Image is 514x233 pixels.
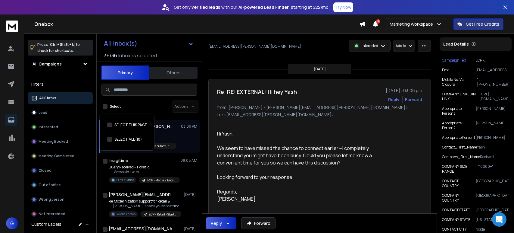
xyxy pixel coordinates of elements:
[28,208,93,220] button: Not Interested
[217,181,393,195] div: Regards,
[174,4,329,10] p: Get only with our starting at $22/mo
[28,107,93,119] button: Lead
[388,97,400,103] button: Reply
[386,88,422,94] p: [DATE] : 03:06 pm
[28,164,93,177] button: Closed
[39,168,51,173] p: Closed
[39,125,58,129] p: Interested
[211,220,222,226] div: Reply
[492,212,506,227] div: Open Intercom Messenger
[475,208,509,212] p: [GEOGRAPHIC_DATA]
[109,226,175,232] h1: [EMAIL_ADDRESS][DOMAIN_NAME]
[192,4,220,10] strong: verified leads
[110,104,121,109] label: Select
[442,77,477,87] p: Mobile No. Via Clodura
[442,58,459,63] p: Campaign
[443,41,469,47] p: Lead Details
[180,158,197,163] p: 09:08 AM
[442,208,470,212] p: CONTACT STATE
[28,121,93,133] button: Interested
[39,139,68,144] p: Meeting Booked
[39,183,61,187] p: Out of office
[466,21,499,27] p: Get Free Credits
[117,212,136,216] p: Wrong Person
[217,137,393,166] div: We seem to have missed the chance to connect earlier—I completely understand you might have been ...
[39,110,47,115] p: Lead
[109,192,175,198] h1: [PERSON_NAME][EMAIL_ADDRESS][DOMAIN_NAME]
[28,136,93,148] button: Meeting Booked
[217,166,393,181] div: Looking forward to your response.
[442,121,476,130] p: Appropriate Person2
[109,165,180,170] p: Query Received - Ticket Id
[442,58,466,63] button: Campaign
[362,43,378,48] p: Interested
[149,66,198,79] button: Others
[39,154,74,158] p: Meeting Completed
[184,226,197,231] p: [DATE]
[475,227,509,232] p: Noida
[99,37,198,49] button: All Inbox(s)
[31,221,61,227] h3: Custom Labels
[442,145,477,150] p: Contact_First_Name
[28,150,93,162] button: Meeting Completed
[442,227,467,232] p: CONTACT CITY
[37,42,80,54] p: Press to check for shortcuts.
[109,204,181,209] p: Hi [PERSON_NAME], Thank you for getting
[49,41,75,48] span: Ctrl + Shift + k
[476,106,509,116] p: [PERSON_NAME]
[217,88,297,96] h1: Re: RE: EXTERNAL: Hi hey Yash
[442,217,470,222] p: COMPANY STATE
[109,170,180,174] p: Hi, We would like to
[6,21,18,32] img: logo
[333,2,353,12] button: Try Now
[28,193,93,206] button: Wrong person
[28,179,93,191] button: Out of office
[149,212,178,217] p: ECP - Retail - Startup | [PERSON_NAME]
[453,18,503,30] button: Get Free Credits
[238,4,290,10] strong: AI-powered Lead Finder,
[109,199,181,204] p: Re:Modernization support for Retail &
[335,4,351,10] p: Try Now
[181,124,197,129] p: 03:06 PM
[34,21,359,28] h1: Onebox
[39,212,65,216] p: Not Interested
[442,193,476,203] p: COMPANY COUNTRY
[475,58,509,63] p: ECP - Manufacturing - Enterprise | [PERSON_NAME]
[208,44,301,49] p: [EMAIL_ADDRESS][PERSON_NAME][DOMAIN_NAME]
[118,52,157,59] h3: Inboxes selected
[28,58,93,70] button: All Campaigns
[39,197,64,202] p: Wrong person
[390,21,435,27] p: Marketing Workspace
[101,65,149,80] button: Primary
[314,67,326,72] p: [DATE]
[144,144,173,148] p: ECP - Manufacturing - Enterprise | [PERSON_NAME]
[405,97,422,103] div: Forward
[206,217,236,229] button: Reply
[479,92,509,101] p: [URL][DOMAIN_NAME]
[476,121,509,130] p: [PERSON_NAME]
[442,92,479,101] p: COMPANY LINKEDIN LINK
[6,217,18,229] button: G
[33,61,62,67] h1: All Campaigns
[28,92,93,104] button: All Status
[104,52,117,59] span: 36 / 36
[396,43,406,48] p: Add to
[442,155,480,159] p: Company_First_Name
[217,104,422,110] p: from: [PERSON_NAME] <[PERSON_NAME][EMAIL_ADDRESS][PERSON_NAME][DOMAIN_NAME]>
[39,96,56,101] p: All Status
[442,179,476,188] p: CONTACT COUNTRY
[241,217,276,229] button: Forward
[28,80,93,88] h3: Filters
[476,179,509,188] p: [GEOGRAPHIC_DATA]
[117,178,134,182] p: Out Of Office
[480,155,509,159] p: Rockwell
[217,112,422,118] p: to: <[EMAIL_ADDRESS][PERSON_NAME][DOMAIN_NAME]>
[442,164,478,174] p: COMPANY SIZE RANGE
[109,158,128,164] h1: Imagitime
[475,68,509,72] p: [EMAIL_ADDRESS][PERSON_NAME][DOMAIN_NAME]
[475,135,509,140] p: [PERSON_NAME]
[478,164,509,174] p: "10000+"
[114,123,147,127] label: SELECT THIS PAGE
